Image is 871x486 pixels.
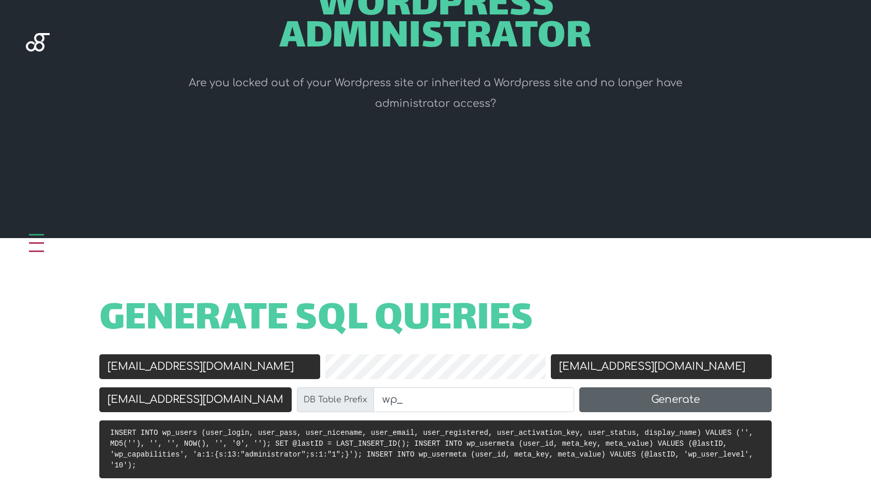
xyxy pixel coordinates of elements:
[99,387,292,412] input: Email
[297,387,374,412] label: DB Table Prefix
[579,387,772,412] button: Generate
[99,304,533,336] span: Generate SQL Queries
[167,73,704,114] p: Are you locked out of your Wordpress site or inherited a Wordpress site and no longer have admini...
[110,429,753,469] code: INSERT INTO wp_users (user_login, user_pass, user_nicename, user_email, user_registered, user_act...
[26,33,50,111] img: Blackgate
[373,387,574,412] input: wp_
[99,354,320,379] input: Username
[551,354,772,379] input: Display Name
